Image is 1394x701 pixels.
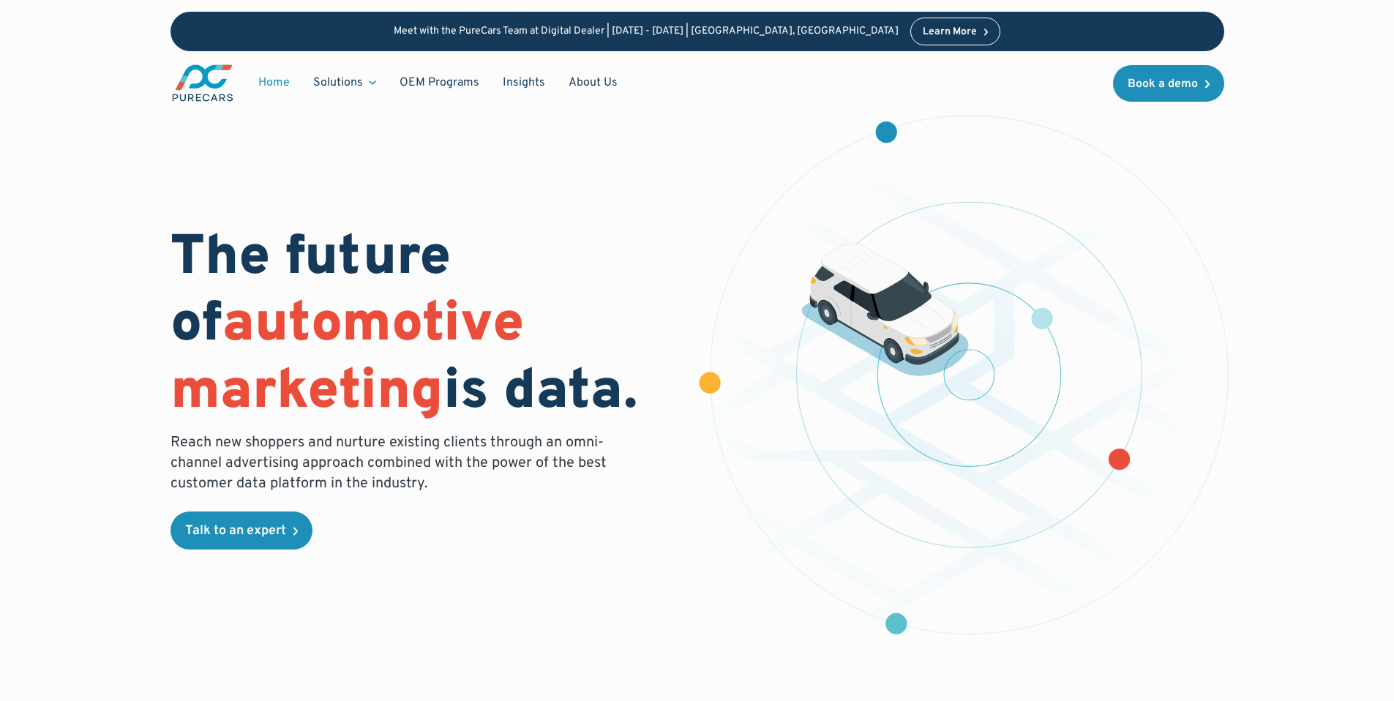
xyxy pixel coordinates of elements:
div: Learn More [923,27,977,37]
a: Learn More [910,18,1001,45]
h1: The future of is data. [170,226,680,427]
a: Book a demo [1113,65,1224,102]
div: Talk to an expert [185,525,286,538]
a: Talk to an expert [170,511,312,550]
p: Meet with the PureCars Team at Digital Dealer | [DATE] - [DATE] | [GEOGRAPHIC_DATA], [GEOGRAPHIC_... [394,26,899,38]
span: automotive marketing [170,290,524,427]
div: Solutions [313,75,363,91]
img: illustration of a vehicle [801,243,970,376]
div: Solutions [301,69,388,97]
p: Reach new shoppers and nurture existing clients through an omni-channel advertising approach comb... [170,432,615,494]
a: Insights [491,69,557,97]
a: About Us [557,69,629,97]
div: Book a demo [1128,78,1198,90]
img: purecars logo [170,63,235,103]
a: OEM Programs [388,69,491,97]
a: Home [247,69,301,97]
a: main [170,63,235,103]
